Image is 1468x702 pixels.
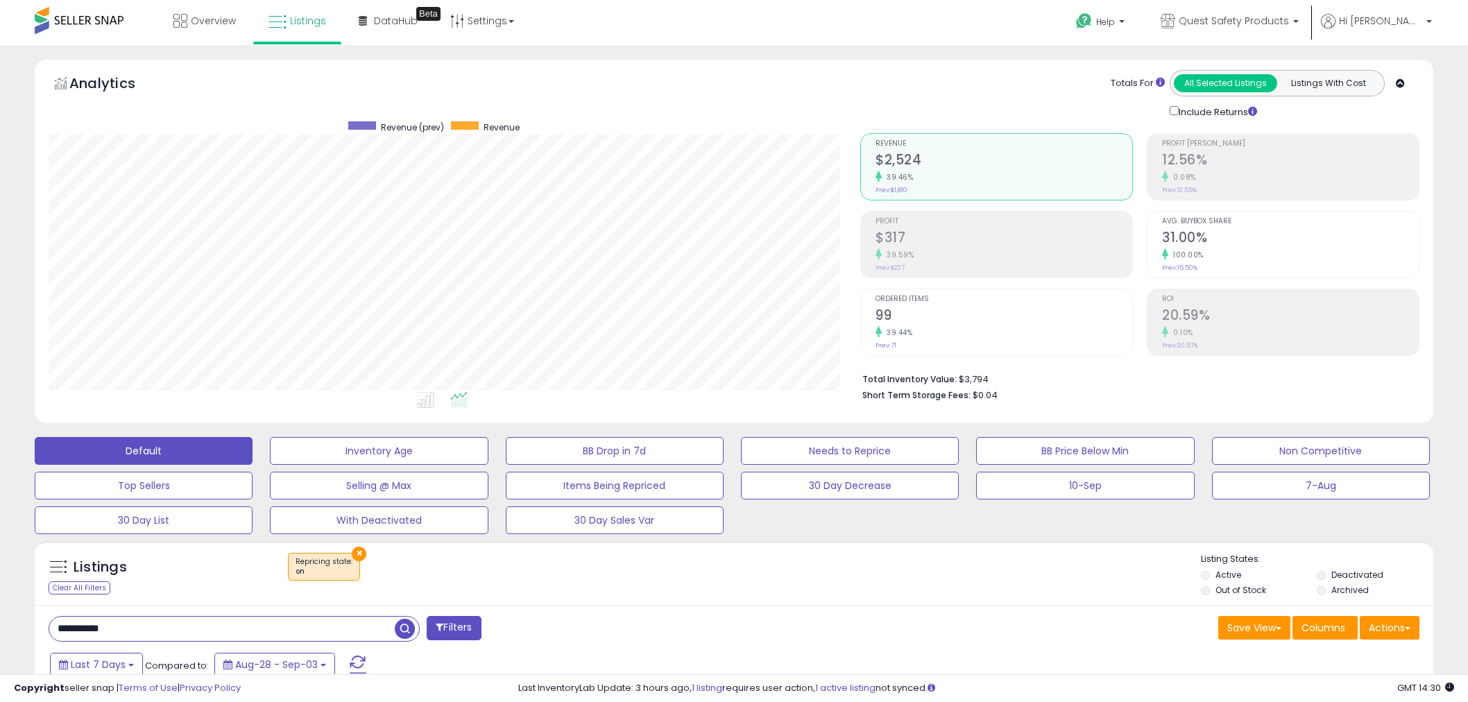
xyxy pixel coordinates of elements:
label: Archived [1331,584,1369,596]
div: Tooltip anchor [416,7,441,21]
button: Top Sellers [35,472,253,499]
a: Hi [PERSON_NAME] [1321,14,1432,45]
button: Aug-28 - Sep-03 [214,653,335,676]
span: Profit [PERSON_NAME] [1162,140,1419,148]
button: Filters [427,616,481,640]
h2: 12.56% [1162,152,1419,171]
strong: Copyright [14,681,65,694]
button: Last 7 Days [50,653,143,676]
button: Inventory Age [270,437,488,465]
button: Selling @ Max [270,472,488,499]
button: 30 Day Sales Var [506,506,724,534]
div: Last InventoryLab Update: 3 hours ago, requires user action, not synced. [518,682,1454,695]
small: 39.46% [882,172,913,182]
h2: $2,524 [876,152,1132,171]
span: Revenue [484,121,520,133]
span: Ordered Items [876,296,1132,303]
button: BB Price Below Min [976,437,1194,465]
b: Total Inventory Value: [862,373,957,385]
a: 1 listing [692,681,722,694]
i: Get Help [1075,12,1093,30]
button: 10-Sep [976,472,1194,499]
label: Active [1215,569,1241,581]
span: 2025-09-11 14:30 GMT [1397,681,1454,694]
span: Help [1096,16,1115,28]
button: Listings With Cost [1277,74,1380,92]
p: Listing States: [1201,553,1433,566]
small: Prev: $227 [876,264,905,272]
small: Prev: 20.57% [1162,341,1198,350]
span: Columns [1301,621,1345,635]
button: 30 Day List [35,506,253,534]
div: seller snap | | [14,682,241,695]
small: Prev: 12.55% [1162,186,1197,194]
div: Totals For [1111,77,1165,90]
h5: Analytics [69,74,162,96]
button: Default [35,437,253,465]
span: $0.04 [973,388,998,402]
a: 1 active listing [815,681,876,694]
span: Quest Safety Products [1179,14,1289,28]
span: Listings [290,14,326,28]
span: Repricing state : [296,556,352,577]
button: BB Drop in 7d [506,437,724,465]
button: Columns [1292,616,1358,640]
button: 30 Day Decrease [741,472,959,499]
span: Hi [PERSON_NAME] [1339,14,1422,28]
span: Profit [876,218,1132,225]
span: Revenue (prev) [381,121,444,133]
button: Non Competitive [1212,437,1430,465]
small: Prev: 15.50% [1162,264,1197,272]
span: Revenue [876,140,1132,148]
button: Needs to Reprice [741,437,959,465]
span: ROI [1162,296,1419,303]
button: All Selected Listings [1174,74,1277,92]
li: $3,794 [862,370,1409,386]
span: Last 7 Days [71,658,126,671]
small: 0.08% [1168,172,1196,182]
label: Out of Stock [1215,584,1266,596]
span: Compared to: [145,659,209,672]
small: Prev: 71 [876,341,896,350]
div: Clear All Filters [49,581,110,594]
span: Aug-28 - Sep-03 [235,658,318,671]
small: 39.59% [882,250,914,260]
a: Help [1065,2,1138,45]
small: 39.44% [882,327,912,338]
span: Avg. Buybox Share [1162,218,1419,225]
h2: $317 [876,230,1132,248]
h2: 20.59% [1162,307,1419,326]
b: Short Term Storage Fees: [862,389,971,401]
button: Actions [1360,616,1419,640]
h2: 31.00% [1162,230,1419,248]
h5: Listings [74,558,127,577]
button: Save View [1218,616,1290,640]
button: × [352,547,366,561]
div: on [296,567,352,576]
span: DataHub [374,14,418,28]
button: Items Being Repriced [506,472,724,499]
button: 7-Aug [1212,472,1430,499]
button: With Deactivated [270,506,488,534]
div: Include Returns [1159,103,1274,119]
h2: 99 [876,307,1132,326]
small: 100.00% [1168,250,1204,260]
a: Terms of Use [119,681,178,694]
small: 0.10% [1168,327,1193,338]
label: Deactivated [1331,569,1383,581]
a: Privacy Policy [180,681,241,694]
span: Overview [191,14,236,28]
small: Prev: $1,810 [876,186,907,194]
